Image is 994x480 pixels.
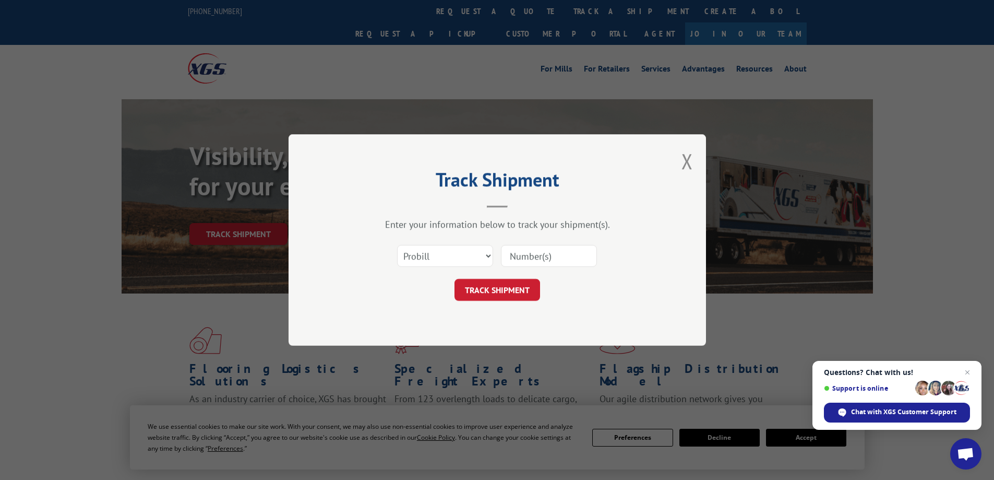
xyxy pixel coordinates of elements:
[824,384,912,392] span: Support is online
[341,172,654,192] h2: Track Shipment
[341,218,654,230] div: Enter your information below to track your shipment(s).
[501,245,597,267] input: Number(s)
[454,279,540,301] button: TRACK SHIPMENT
[824,403,970,423] span: Chat with XGS Customer Support
[851,407,956,417] span: Chat with XGS Customer Support
[950,438,981,470] a: Open chat
[824,368,970,377] span: Questions? Chat with us!
[681,147,693,175] button: Close modal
